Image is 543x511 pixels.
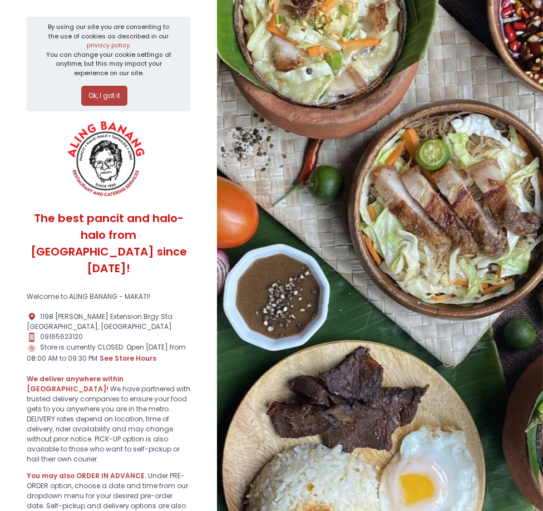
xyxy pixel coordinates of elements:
[27,312,190,332] div: 1198 [PERSON_NAME] Extension Brgy Sta. [GEOGRAPHIC_DATA], [GEOGRAPHIC_DATA]
[27,374,190,464] div: We have partnered with trusted delivery companies to ensure your food gets to you anywhere you ar...
[27,202,190,285] div: The best pancit and halo-halo from [GEOGRAPHIC_DATA] since [DATE]!
[27,332,190,342] div: 09165623120
[27,374,124,394] b: We deliver anywhere within [GEOGRAPHIC_DATA]!
[27,292,190,302] div: Welcome to ALING BANANG - MAKATI!
[81,86,127,106] button: Ok, I got it
[27,342,190,364] div: Store is currently CLOSED. Open [DATE] from 08:00 AM to 09:30 PM
[87,41,131,50] a: privacy policy.
[99,353,157,364] button: see store hours
[61,118,154,202] img: ALING BANANG
[44,22,173,77] div: By using our site you are consenting to the use of cookies as described in our You can change you...
[27,471,146,480] b: You may also ORDER IN ADVANCE.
